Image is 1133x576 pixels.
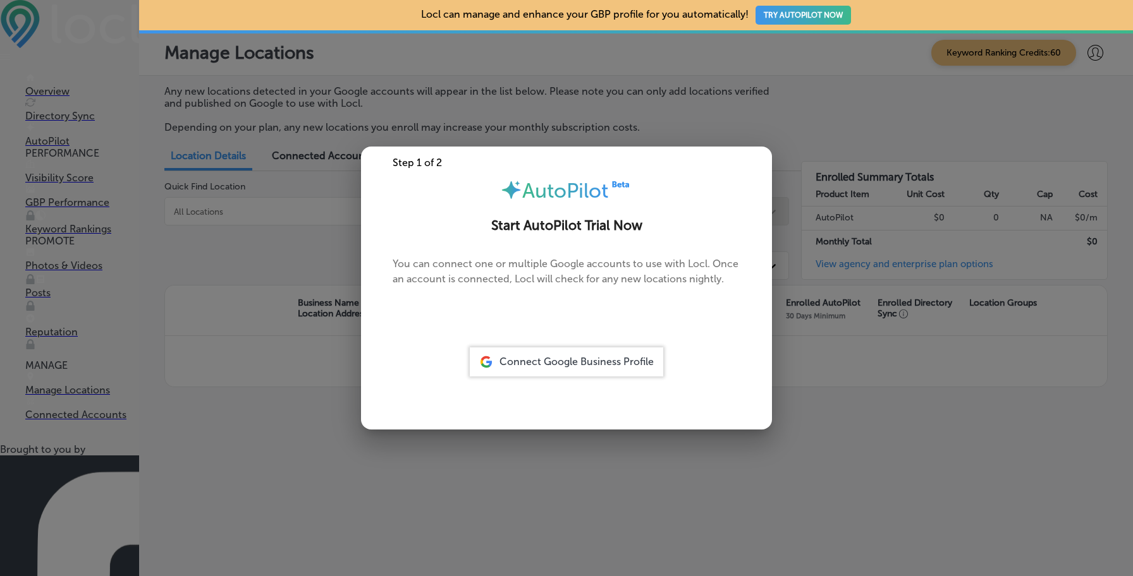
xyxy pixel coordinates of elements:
h2: Start AutoPilot Trial Now [376,218,757,234]
span: Connect Google Business Profile [499,356,654,368]
button: TRY AUTOPILOT NOW [756,6,851,25]
img: autopilot-icon [500,179,522,201]
img: Beta [608,179,634,189]
div: Step 1 of 2 [361,157,772,169]
p: You can connect one or multiple Google accounts to use with Locl. Once an account is connected, L... [393,256,740,307]
span: AutoPilot [522,179,608,203]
